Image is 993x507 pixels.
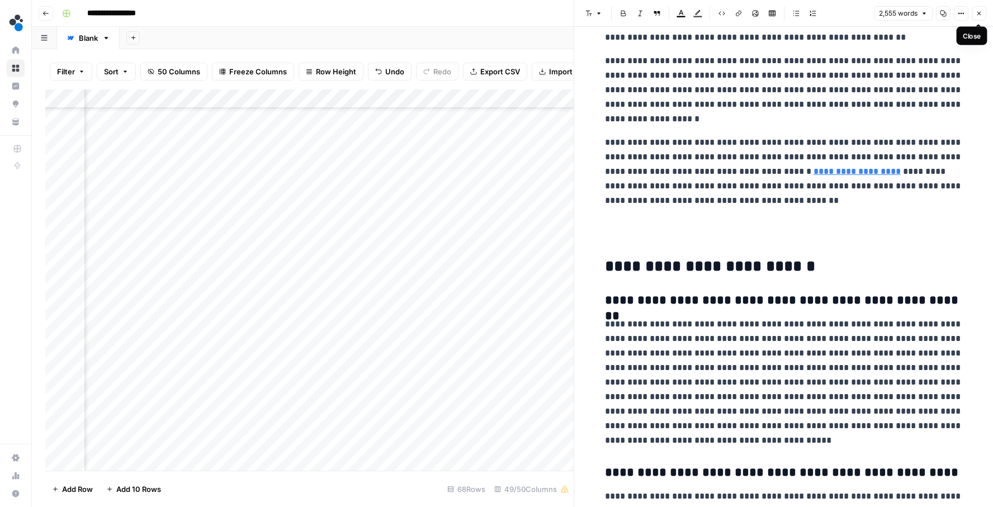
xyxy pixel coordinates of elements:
[140,63,207,80] button: 50 Columns
[416,63,458,80] button: Redo
[57,66,75,77] span: Filter
[158,66,200,77] span: 50 Columns
[7,95,25,113] a: Opportunities
[879,8,918,18] span: 2,555 words
[368,63,412,80] button: Undo
[212,63,294,80] button: Freeze Columns
[385,66,404,77] span: Undo
[490,480,574,498] div: 49/50 Columns
[7,13,27,33] img: spot.ai Logo
[7,59,25,77] a: Browse
[316,66,356,77] span: Row Height
[7,41,25,59] a: Home
[532,63,597,80] button: Import CSV
[62,484,93,495] span: Add Row
[50,63,92,80] button: Filter
[7,449,25,467] a: Settings
[7,9,25,37] button: Workspace: spot.ai
[433,66,451,77] span: Redo
[7,467,25,485] a: Usage
[229,66,287,77] span: Freeze Columns
[100,480,168,498] button: Add 10 Rows
[7,77,25,95] a: Insights
[45,480,100,498] button: Add Row
[549,66,589,77] span: Import CSV
[97,63,136,80] button: Sort
[874,6,933,21] button: 2,555 words
[463,63,527,80] button: Export CSV
[79,32,98,44] div: Blank
[443,480,490,498] div: 68 Rows
[7,113,25,131] a: Your Data
[299,63,363,80] button: Row Height
[7,485,25,503] button: Help + Support
[104,66,119,77] span: Sort
[116,484,161,495] span: Add 10 Rows
[480,66,520,77] span: Export CSV
[57,27,120,49] a: Blank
